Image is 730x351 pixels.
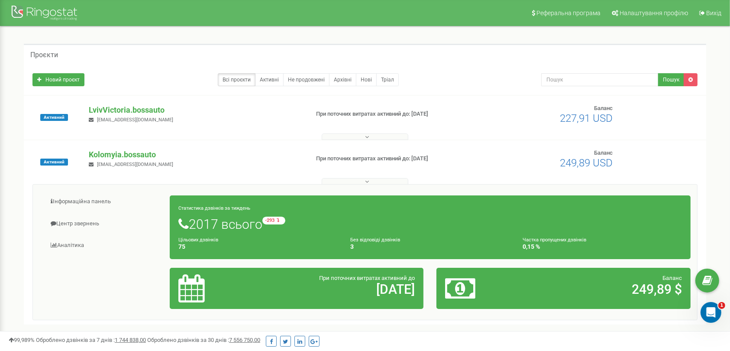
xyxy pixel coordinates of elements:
[178,217,682,231] h1: 2017 всього
[218,73,255,86] a: Всі проєкти
[529,282,682,296] h2: 249,89 $
[255,73,284,86] a: Активні
[147,337,260,343] span: Оброблено дзвінків за 30 днів :
[718,302,725,309] span: 1
[329,73,356,86] a: Архівні
[262,217,285,224] small: -293
[541,73,659,86] input: Пошук
[89,104,302,116] p: LvivVictoria.bossauto
[36,337,146,343] span: Оброблено дзвінків за 7 днів :
[40,159,68,166] span: Активний
[178,237,218,243] small: Цільових дзвінків
[39,191,170,212] a: Інформаційна панель
[262,282,415,296] h2: [DATE]
[115,337,146,343] u: 1 744 838,00
[178,205,250,211] small: Статистика дзвінків за тиждень
[32,73,84,86] a: Новий проєкт
[523,237,586,243] small: Частка пропущених дзвінків
[706,10,721,16] span: Вихід
[97,117,173,123] span: [EMAIL_ADDRESS][DOMAIN_NAME]
[316,155,473,163] p: При поточних витратах активний до: [DATE]
[594,105,613,111] span: Баланс
[40,114,68,121] span: Активний
[560,157,613,169] span: 249,89 USD
[523,244,682,250] h4: 0,15 %
[620,10,688,16] span: Налаштування профілю
[9,337,35,343] span: 99,989%
[351,244,510,250] h4: 3
[351,237,401,243] small: Без відповіді дзвінків
[229,337,260,343] u: 7 556 750,00
[560,112,613,124] span: 227,91 USD
[316,110,473,118] p: При поточних витратах активний до: [DATE]
[39,213,170,234] a: Центр звернень
[701,302,721,323] iframe: Intercom live chat
[30,51,58,59] h5: Проєкти
[39,235,170,256] a: Аналiтика
[283,73,329,86] a: Не продовжені
[662,275,682,281] span: Баланс
[97,162,173,167] span: [EMAIL_ADDRESS][DOMAIN_NAME]
[536,10,601,16] span: Реферальна програма
[319,275,415,281] span: При поточних витратах активний до
[658,73,684,86] button: Пошук
[178,244,338,250] h4: 75
[356,73,377,86] a: Нові
[89,149,302,160] p: Kolomyia.bossauto
[376,73,399,86] a: Тріал
[594,149,613,156] span: Баланс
